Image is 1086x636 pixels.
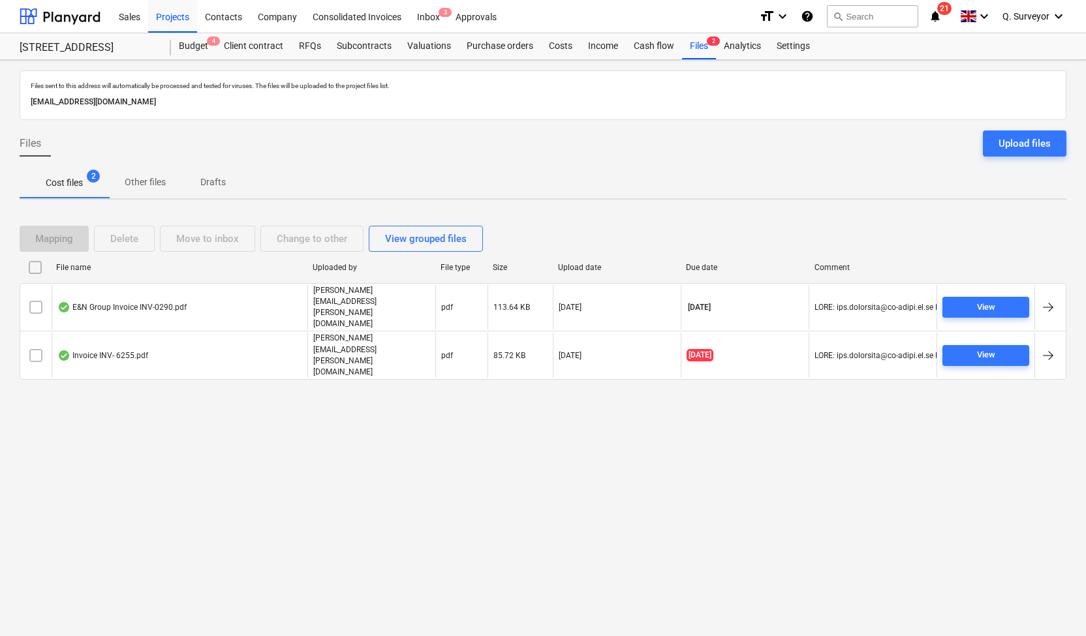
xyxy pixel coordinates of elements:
[31,82,1055,90] p: Files sent to this address will automatically be processed and tested for viruses. The files will...
[329,33,399,59] a: Subcontracts
[1002,11,1049,22] span: Q. Surveyor
[441,303,453,312] div: pdf
[57,302,70,312] div: OCR finished
[441,263,482,272] div: File type
[216,33,291,59] a: Client contract
[459,33,541,59] a: Purchase orders
[493,263,548,272] div: Size
[46,176,83,190] p: Cost files
[493,351,525,360] div: 85.72 KB
[558,263,675,272] div: Upload date
[87,170,100,183] span: 2
[999,135,1051,152] div: Upload files
[171,33,216,59] a: Budget4
[31,95,1055,109] p: [EMAIL_ADDRESS][DOMAIN_NAME]
[313,285,430,330] p: [PERSON_NAME][EMAIL_ADDRESS][PERSON_NAME][DOMAIN_NAME]
[942,345,1029,366] button: View
[559,351,582,360] div: [DATE]
[207,37,220,46] span: 4
[707,37,720,46] span: 2
[686,263,803,272] div: Due date
[814,263,932,272] div: Comment
[399,33,459,59] a: Valuations
[439,8,452,17] span: 3
[682,33,716,59] div: Files
[769,33,818,59] a: Settings
[313,263,430,272] div: Uploaded by
[983,130,1066,157] button: Upload files
[57,302,187,312] div: E&N Group Invoice INV-0290.pdf
[1051,8,1066,24] i: keyboard_arrow_down
[759,8,775,24] i: format_size
[977,300,995,315] div: View
[775,8,790,24] i: keyboard_arrow_down
[56,263,302,272] div: File name
[20,136,41,151] span: Files
[937,2,952,15] span: 21
[976,8,992,24] i: keyboard_arrow_down
[977,348,995,363] div: View
[197,175,228,189] p: Drafts
[291,33,329,59] a: RFQs
[57,350,70,361] div: OCR finished
[441,351,453,360] div: pdf
[369,226,483,252] button: View grouped files
[559,303,582,312] div: [DATE]
[125,175,166,189] p: Other files
[682,33,716,59] a: Files2
[493,303,530,312] div: 113.64 KB
[687,349,713,361] span: [DATE]
[833,11,843,22] span: search
[942,297,1029,318] button: View
[687,302,712,313] span: [DATE]
[801,8,814,24] i: Knowledge base
[171,33,216,59] div: Budget
[385,230,467,247] div: View grouped files
[580,33,626,59] a: Income
[20,41,155,55] div: [STREET_ADDRESS]
[929,8,942,24] i: notifications
[626,33,682,59] a: Cash flow
[716,33,769,59] a: Analytics
[57,350,148,361] div: Invoice INV- 6255.pdf
[313,333,430,378] p: [PERSON_NAME][EMAIL_ADDRESS][PERSON_NAME][DOMAIN_NAME]
[541,33,580,59] a: Costs
[827,5,918,27] button: Search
